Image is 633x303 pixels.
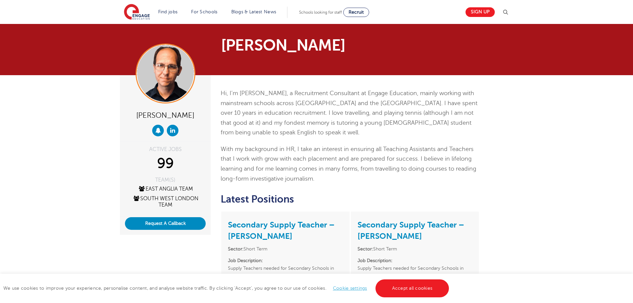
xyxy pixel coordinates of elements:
[125,217,206,230] button: Request A Callback
[333,286,367,291] a: Cookie settings
[358,220,464,241] a: Secondary Supply Teacher – [PERSON_NAME]
[358,258,392,263] strong: Job Description:
[221,194,479,205] h2: Latest Positions
[228,246,244,251] strong: Sector:
[228,257,343,295] p: Supply Teachers needed for Secondary Schools in [GEOGRAPHIC_DATA] At Engage Education, we’ve spen...
[3,286,451,291] span: We use cookies to improve your experience, personalise content, and analyse website traffic. By c...
[125,147,206,152] div: ACTIVE JOBS
[125,177,206,183] div: TEAM(S)
[221,144,479,184] p: With my background in HR, I take an interest in ensuring all Teaching Assistants and Teachers tha...
[124,4,150,21] img: Engage Education
[358,245,472,253] li: Short Term
[466,7,495,17] a: Sign up
[228,258,263,263] strong: Job Description:
[125,155,206,172] div: 99
[343,8,369,17] a: Recruit
[228,245,343,253] li: Short Term
[125,108,206,121] div: [PERSON_NAME]
[228,220,335,241] a: Secondary Supply Teacher – [PERSON_NAME]
[375,279,449,297] a: Accept all cookies
[158,9,178,14] a: Find jobs
[349,10,364,15] span: Recruit
[221,37,379,53] h1: [PERSON_NAME]
[299,10,342,15] span: Schools looking for staff
[138,186,193,192] a: East Anglia Team
[358,246,373,251] strong: Sector:
[133,196,198,208] a: South West London Team
[221,88,479,138] p: Hi, I’m [PERSON_NAME], a Recruitment Consultant at Engage Education, mainly working with mainstre...
[358,257,472,295] p: Supply Teachers needed for Secondary Schools in [GEOGRAPHIC_DATA] At Engage Education, we’ve spen...
[231,9,276,14] a: Blogs & Latest News
[191,9,217,14] a: For Schools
